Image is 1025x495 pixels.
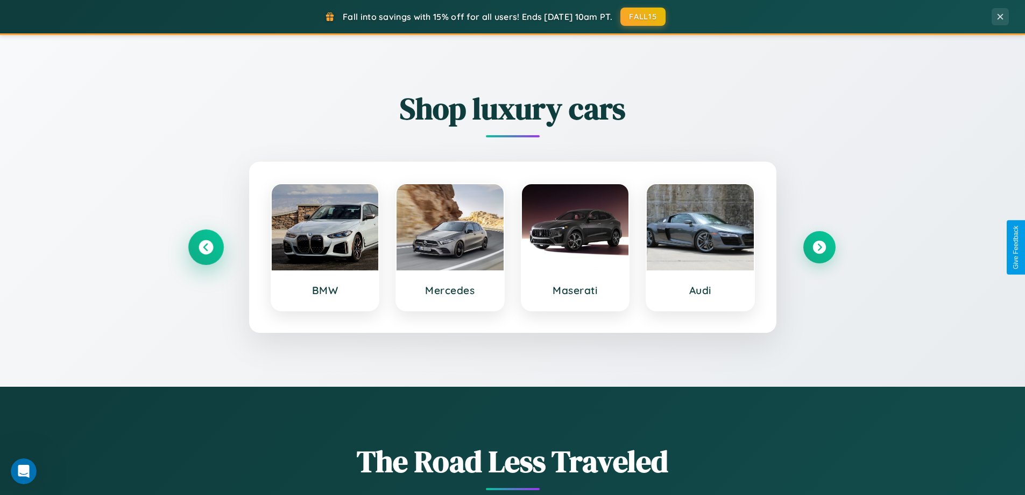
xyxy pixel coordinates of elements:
[658,284,743,297] h3: Audi
[407,284,493,297] h3: Mercedes
[190,441,836,482] h1: The Road Less Traveled
[620,8,666,26] button: FALL15
[282,284,368,297] h3: BMW
[11,458,37,484] iframe: Intercom live chat
[1012,226,1020,269] div: Give Feedback
[533,284,618,297] h3: Maserati
[343,11,612,22] span: Fall into savings with 15% off for all users! Ends [DATE] 10am PT.
[190,88,836,129] h2: Shop luxury cars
